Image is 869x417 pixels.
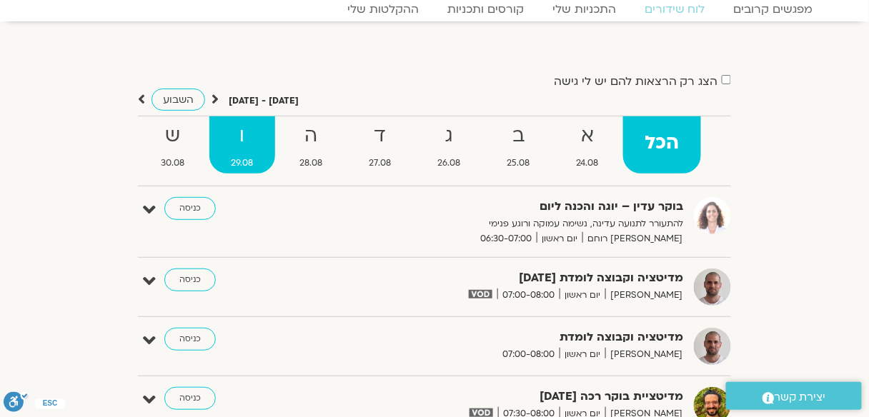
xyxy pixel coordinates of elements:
span: יום ראשון [560,288,605,303]
a: קורסים ותכניות [433,2,538,16]
strong: מדיטציה וקבוצה לומדת [333,328,683,347]
nav: Menu [41,2,828,16]
strong: ה [278,120,344,152]
a: התכניות שלי [538,2,630,16]
span: [PERSON_NAME] [605,347,683,362]
p: [DATE] - [DATE] [229,94,299,109]
strong: בוקר עדין – יוגה והכנה ליום [333,197,683,216]
span: 30.08 [139,156,207,171]
a: כניסה [164,387,216,410]
strong: א [555,120,620,152]
span: יום ראשון [537,231,582,246]
strong: ד [347,120,413,152]
img: vodicon [470,408,493,417]
a: ו29.08 [209,116,275,174]
span: 06:30-07:00 [475,231,537,246]
a: א24.08 [555,116,620,174]
a: מפגשים קרובים [720,2,828,16]
span: השבוע [163,93,194,106]
a: יצירת קשר [726,382,862,410]
a: כניסה [164,268,216,291]
span: [PERSON_NAME] [605,288,683,303]
a: ש30.08 [139,116,207,174]
a: ההקלטות שלי [333,2,433,16]
img: vodicon [469,290,492,298]
p: להתעורר לתנועה עדינה, נשימה עמוקה ורוגע פנימי [333,216,683,231]
a: כניסה [164,197,216,220]
strong: ש [139,120,207,152]
span: 07:00-08:00 [497,288,560,303]
span: 27.08 [347,156,413,171]
a: הכל [623,116,701,174]
strong: מדיטציה וקבוצה לומדת [DATE] [333,268,683,288]
span: 24.08 [555,156,620,171]
span: 26.08 [416,156,482,171]
label: הצג רק הרצאות להם יש לי גישה [554,75,718,88]
a: כניסה [164,328,216,351]
strong: הכל [623,127,701,159]
a: לוח שידורים [630,2,720,16]
span: 07:00-08:00 [497,347,560,362]
span: 28.08 [278,156,344,171]
span: 29.08 [209,156,275,171]
a: השבוע [152,89,205,111]
strong: ו [209,120,275,152]
a: ג26.08 [416,116,482,174]
span: 25.08 [485,156,552,171]
a: ה28.08 [278,116,344,174]
span: יצירת קשר [775,388,826,407]
a: ד27.08 [347,116,413,174]
strong: ג [416,120,482,152]
a: ב25.08 [485,116,552,174]
span: יום ראשון [560,347,605,362]
span: [PERSON_NAME] רוחם [582,231,683,246]
strong: ב [485,120,552,152]
strong: מדיטציית בוקר רכה [DATE] [333,387,683,406]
